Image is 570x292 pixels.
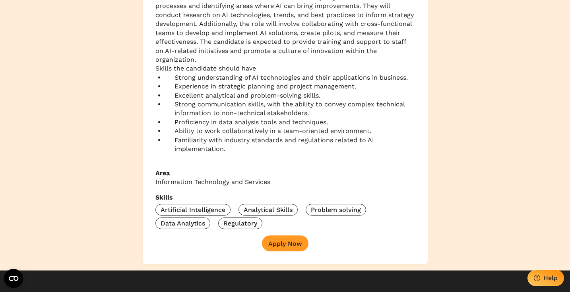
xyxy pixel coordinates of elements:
[4,269,23,288] button: Open CMP widget
[155,178,415,186] p: Information Technology and Services
[262,235,308,251] button: Apply Now
[161,219,205,227] span: Data Analytics
[161,206,225,214] span: Artificial Intelligence
[165,73,415,82] li: Strong understanding of AI technologies and their applications in business.
[155,64,415,73] h3: Skills the candidate should have
[165,100,415,118] li: Strong communication skills, with the ability to convey complex technical information to non-tech...
[244,206,293,214] span: Analytical Skills
[165,91,415,100] li: Excellent analytical and problem-solving skills.
[223,219,257,227] span: Regulatory
[165,82,415,91] li: Experience in strategic planning and project management.
[155,169,415,178] b: Area
[543,274,558,282] div: Help
[268,240,302,247] div: Apply Now
[165,118,415,127] li: Proficiency in data analysis tools and techniques.
[165,127,415,135] li: Ability to work collaboratively in a team-oriented environment.
[527,270,564,286] button: Help
[155,193,415,202] b: Skills
[165,136,415,154] li: Familiarity with industry standards and regulations related to AI implementation.
[311,206,361,214] span: Problem solving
